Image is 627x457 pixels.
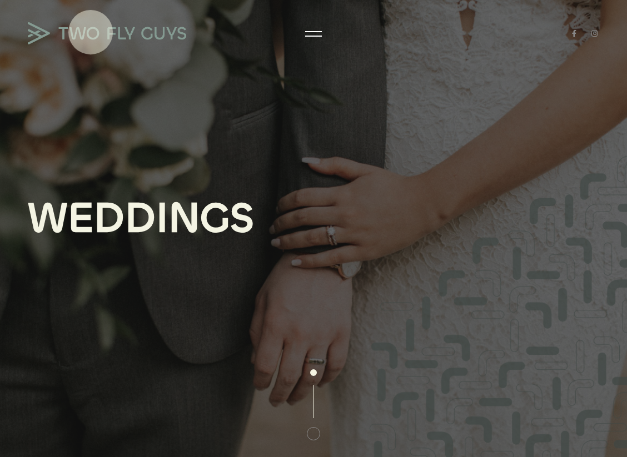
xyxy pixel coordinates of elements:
[28,195,68,241] div: W
[28,22,195,44] a: TWO FLY GUYS MEDIA TWO FLY GUYS MEDIA
[156,195,168,241] div: I
[168,195,200,241] div: N
[230,195,254,241] div: S
[200,195,230,241] div: G
[125,195,156,241] div: D
[28,22,186,44] img: TWO FLY GUYS MEDIA
[68,195,93,241] div: E
[93,195,125,241] div: D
